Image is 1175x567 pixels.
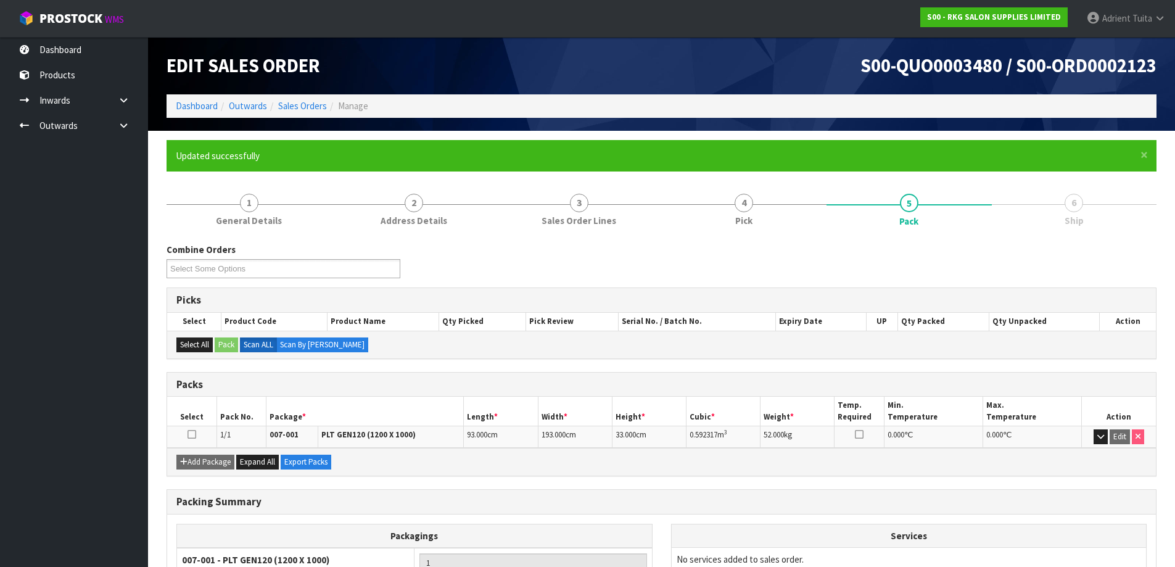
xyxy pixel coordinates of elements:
[835,397,884,426] th: Temp. Required
[276,337,368,352] label: Scan By [PERSON_NAME]
[167,397,216,426] th: Select
[570,194,588,212] span: 3
[761,397,835,426] th: Weight
[884,397,983,426] th: Min. Temperature
[321,429,416,440] strong: PLT GEN120 (1200 X 1000)
[240,457,275,467] span: Expand All
[177,524,653,548] th: Packagings
[19,10,34,26] img: cube-alt.png
[270,429,299,440] strong: 007-001
[278,100,327,112] a: Sales Orders
[176,150,260,162] span: Updated successfully
[1065,214,1084,227] span: Ship
[216,397,266,426] th: Pack No.
[888,429,904,440] span: 0.000
[39,10,102,27] span: ProStock
[182,554,329,566] strong: 007-001 - PLT GEN120 (1200 X 1000)
[464,426,538,448] td: cm
[216,214,282,227] span: General Details
[686,397,761,426] th: Cubic
[542,214,616,227] span: Sales Order Lines
[167,313,221,330] th: Select
[986,429,1003,440] span: 0.000
[1065,194,1083,212] span: 6
[776,313,867,330] th: Expiry Date
[281,455,331,470] button: Export Packs
[229,100,267,112] a: Outwards
[526,313,619,330] th: Pick Review
[983,397,1081,426] th: Max. Temperature
[381,214,447,227] span: Address Details
[860,54,1156,77] span: S00-QUO0003480 / S00-ORD0002123
[220,429,231,440] span: 1/1
[464,397,538,426] th: Length
[167,54,320,77] span: Edit Sales Order
[266,397,464,426] th: Package
[920,7,1068,27] a: S00 - RKG SALON SUPPLIES LIMITED
[1140,146,1148,163] span: ×
[764,429,784,440] span: 52.000
[672,524,1147,548] th: Services
[167,243,236,256] label: Combine Orders
[538,426,612,448] td: cm
[1102,12,1131,24] span: Adrient
[405,194,423,212] span: 2
[612,426,686,448] td: cm
[1082,397,1156,426] th: Action
[176,294,1147,306] h3: Picks
[176,496,1147,508] h3: Packing Summary
[176,379,1147,391] h3: Packs
[176,337,213,352] button: Select All
[328,313,439,330] th: Product Name
[1132,12,1152,24] span: Tuita
[927,12,1061,22] strong: S00 - RKG SALON SUPPLIES LIMITED
[866,313,897,330] th: UP
[900,194,918,212] span: 5
[983,426,1081,448] td: ℃
[616,429,636,440] span: 33.000
[221,313,328,330] th: Product Code
[899,215,918,228] span: Pack
[338,100,368,112] span: Manage
[735,194,753,212] span: 4
[538,397,612,426] th: Width
[467,429,487,440] span: 93.000
[690,429,717,440] span: 0.592317
[176,455,234,470] button: Add Package
[215,337,238,352] button: Pack
[439,313,526,330] th: Qty Picked
[1110,429,1130,444] button: Edit
[735,214,752,227] span: Pick
[989,313,1099,330] th: Qty Unpacked
[612,397,686,426] th: Height
[619,313,776,330] th: Serial No. / Batch No.
[542,429,566,440] span: 193.000
[236,455,279,470] button: Expand All
[1100,313,1156,330] th: Action
[176,100,218,112] a: Dashboard
[897,313,989,330] th: Qty Packed
[240,337,277,352] label: Scan ALL
[240,194,258,212] span: 1
[105,14,124,25] small: WMS
[686,426,761,448] td: m
[884,426,983,448] td: ℃
[761,426,835,448] td: kg
[724,428,727,436] sup: 3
